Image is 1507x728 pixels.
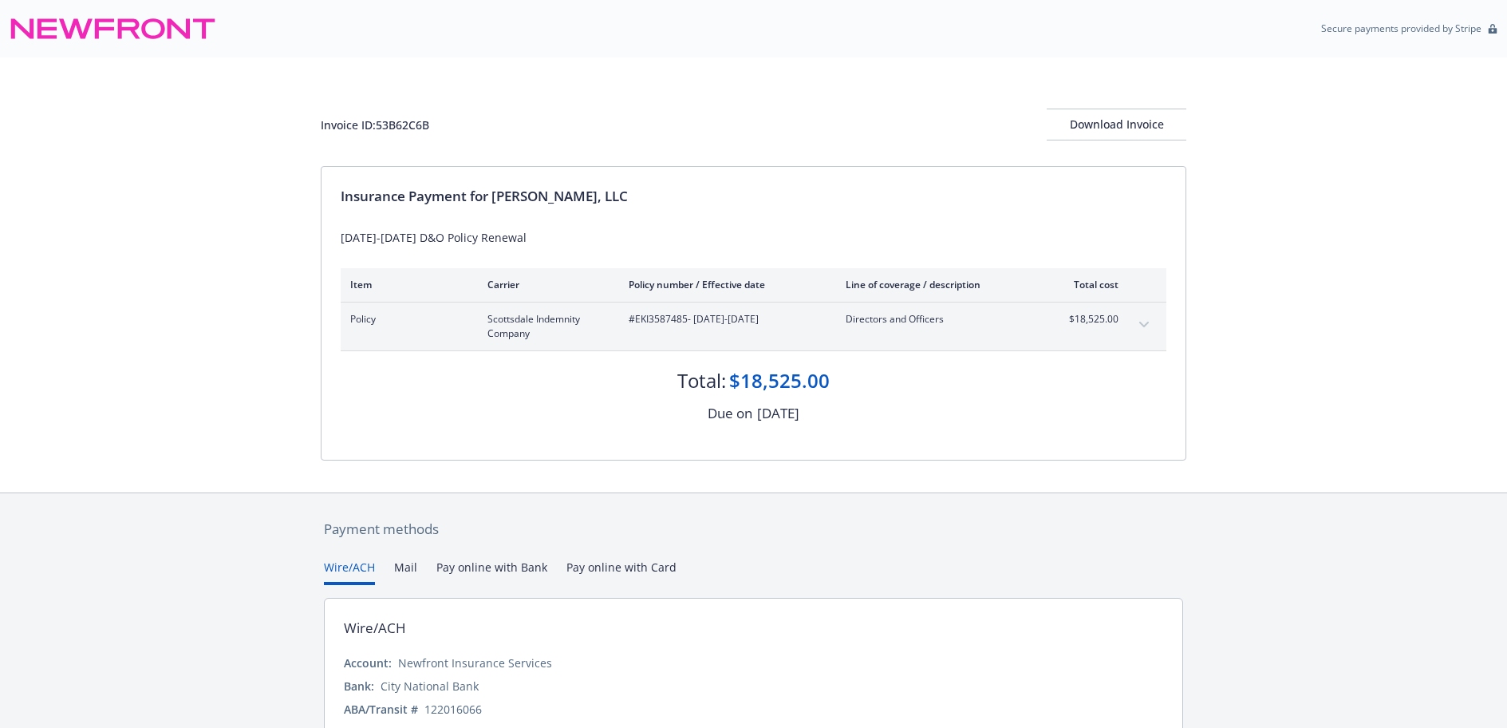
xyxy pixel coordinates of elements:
[487,312,603,341] span: Scottsdale Indemnity Company
[1047,109,1186,140] button: Download Invoice
[629,278,820,291] div: Policy number / Effective date
[566,559,677,585] button: Pay online with Card
[757,403,799,424] div: [DATE]
[1321,22,1481,35] p: Secure payments provided by Stripe
[344,618,406,639] div: Wire/ACH
[729,367,830,394] div: $18,525.00
[1059,312,1118,326] span: $18,525.00
[846,312,1033,326] span: Directors and Officers
[381,678,479,694] div: City National Bank
[1059,278,1118,291] div: Total cost
[344,655,392,671] div: Account:
[394,559,417,585] button: Mail
[344,678,374,694] div: Bank:
[677,367,726,394] div: Total:
[629,312,820,326] span: #EKI3587485 - [DATE]-[DATE]
[350,312,462,326] span: Policy
[350,278,462,291] div: Item
[341,186,1166,207] div: Insurance Payment for [PERSON_NAME], LLC
[436,559,547,585] button: Pay online with Bank
[708,403,752,424] div: Due on
[341,303,1166,350] div: PolicyScottsdale Indemnity Company#EKI3587485- [DATE]-[DATE]Directors and Officers$18,525.00expan...
[1047,109,1186,140] div: Download Invoice
[487,278,603,291] div: Carrier
[324,559,375,585] button: Wire/ACH
[846,278,1033,291] div: Line of coverage / description
[1131,312,1157,338] button: expand content
[341,229,1166,246] div: [DATE]-[DATE] D&O Policy Renewal
[424,701,482,718] div: 122016066
[344,701,418,718] div: ABA/Transit #
[321,117,429,133] div: Invoice ID: 53B62C6B
[398,655,552,671] div: Newfront Insurance Services
[324,519,1183,540] div: Payment methods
